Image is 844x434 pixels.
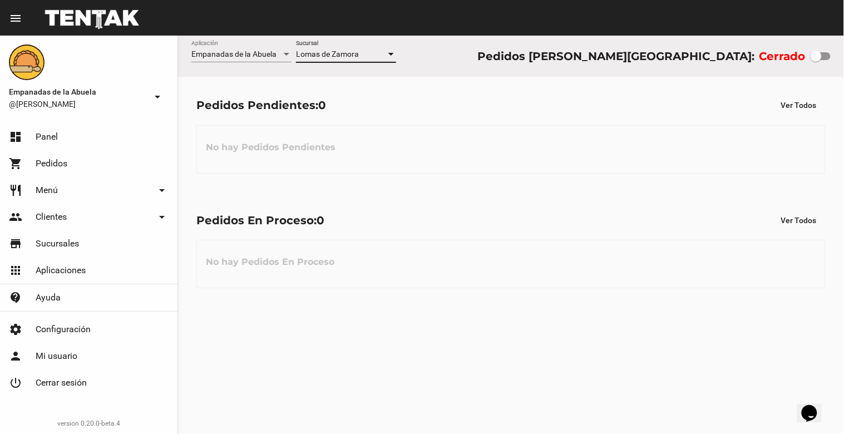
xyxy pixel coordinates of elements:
div: Pedidos Pendientes: [196,96,326,114]
mat-icon: arrow_drop_down [151,90,164,103]
span: Pedidos [36,158,67,169]
label: Cerrado [759,47,806,65]
mat-icon: settings [9,323,22,336]
iframe: chat widget [797,389,833,423]
span: @[PERSON_NAME] [9,98,146,110]
button: Ver Todos [772,210,826,230]
mat-icon: store [9,237,22,250]
span: Lomas de Zamora [296,50,359,58]
button: Ver Todos [772,95,826,115]
span: Empanadas de la Abuela [9,85,146,98]
span: Cerrar sesión [36,377,87,388]
mat-icon: contact_support [9,291,22,304]
span: Menú [36,185,58,196]
span: 0 [317,214,324,227]
mat-icon: arrow_drop_down [155,210,169,224]
mat-icon: dashboard [9,130,22,144]
div: Pedidos En Proceso: [196,211,324,229]
div: Pedidos [PERSON_NAME][GEOGRAPHIC_DATA]: [477,47,754,65]
mat-icon: power_settings_new [9,376,22,389]
span: Panel [36,131,58,142]
img: f0136945-ed32-4f7c-91e3-a375bc4bb2c5.png [9,45,45,80]
span: Sucursales [36,238,79,249]
mat-icon: menu [9,12,22,25]
span: Aplicaciones [36,265,86,276]
span: Empanadas de la Abuela [191,50,277,58]
span: Clientes [36,211,67,223]
span: Ver Todos [781,216,817,225]
mat-icon: people [9,210,22,224]
mat-icon: restaurant [9,184,22,197]
span: Mi usuario [36,351,77,362]
span: Configuración [36,324,91,335]
span: Ver Todos [781,101,817,110]
mat-icon: apps [9,264,22,277]
span: 0 [318,98,326,112]
mat-icon: shopping_cart [9,157,22,170]
mat-icon: person [9,349,22,363]
mat-icon: arrow_drop_down [155,184,169,197]
span: Ayuda [36,292,61,303]
h3: No hay Pedidos En Proceso [197,245,343,279]
div: version 0.20.0-beta.4 [9,418,169,429]
h3: No hay Pedidos Pendientes [197,131,344,164]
